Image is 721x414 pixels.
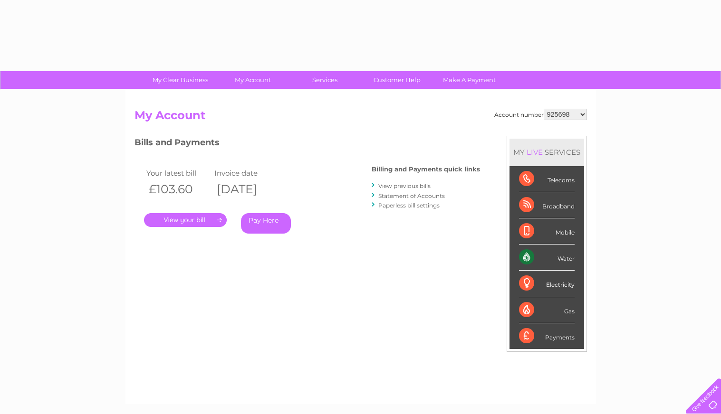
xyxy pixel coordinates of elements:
a: Pay Here [241,213,291,234]
h4: Billing and Payments quick links [372,166,480,173]
td: Your latest bill [144,167,212,179]
a: . [144,213,227,227]
a: Customer Help [358,71,436,89]
a: Paperless bill settings [378,202,440,209]
div: Account number [494,109,587,120]
div: LIVE [525,148,545,157]
a: Statement of Accounts [378,192,445,199]
div: MY SERVICES [510,139,584,166]
div: Broadband [519,192,575,218]
h3: Bills and Payments [135,136,480,152]
div: Gas [519,297,575,323]
a: My Account [213,71,292,89]
div: Payments [519,323,575,349]
div: Water [519,245,575,271]
a: Services [286,71,364,89]
a: Make A Payment [430,71,509,89]
div: Electricity [519,271,575,297]
th: £103.60 [144,179,212,199]
div: Telecoms [519,166,575,192]
a: My Clear Business [141,71,220,89]
div: Mobile [519,218,575,245]
a: View previous bills [378,182,431,189]
th: [DATE] [212,179,280,199]
td: Invoice date [212,167,280,179]
h2: My Account [135,109,587,127]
